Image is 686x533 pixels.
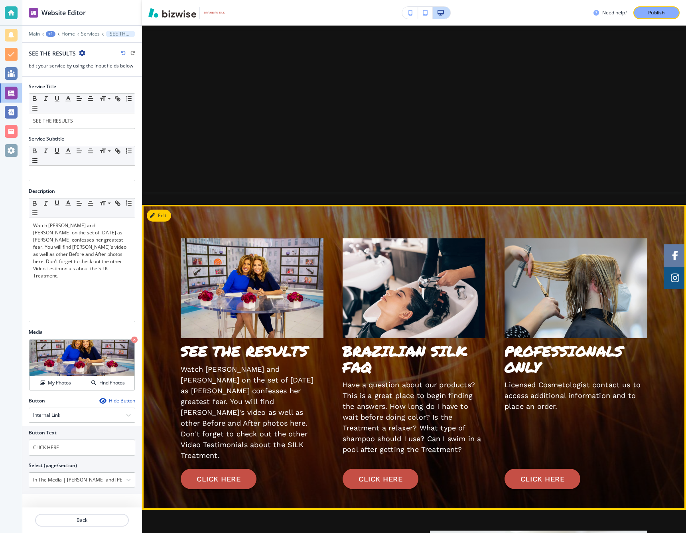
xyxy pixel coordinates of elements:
[126,269,139,275] span: Help
[12,166,148,180] div: Google Tag Manager Guide
[16,154,134,162] div: DropInBlog Guide
[148,8,196,18] img: Bizwise Logo
[16,109,133,117] div: We'll be back online later [DATE]
[181,469,256,489] button: CLICK HERE
[505,469,580,489] button: CLICK HERE
[633,6,680,19] button: Publish
[36,517,128,524] p: Back
[66,269,94,275] span: Messages
[61,31,75,37] button: Home
[106,249,160,281] button: Help
[147,210,171,222] button: Edit
[12,132,148,148] button: Search for help
[18,269,35,275] span: Home
[12,151,148,166] div: DropInBlog Guide
[99,379,125,386] h4: Find Photos
[46,31,55,37] button: +1
[8,94,152,124] div: Send us a messageWe'll be back online later [DATE]
[16,70,144,84] p: How can we help?
[12,180,148,195] div: Connect Bizwise Email to Gmail
[16,184,134,192] div: Connect Bizwise Email to Gmail
[29,429,57,436] h2: Button Text
[110,31,131,37] p: SEE THE RESULTS
[30,376,82,390] button: My Photos
[29,188,55,195] h2: Description
[137,13,152,27] div: Close
[664,244,686,267] a: Social media link to facebook account
[602,9,627,16] h3: Need help?
[41,8,86,18] h2: Website Editor
[29,31,40,37] button: Main
[343,379,485,455] p: Have a question about our products? This is a great place to begin finding the answers. How long ...
[33,222,131,279] p: Watch [PERSON_NAME] and [PERSON_NAME] on the set of [DATE] as [PERSON_NAME] confesses her greates...
[29,83,56,90] h2: Service Title
[664,267,686,289] a: Social media link to instagram account
[29,135,64,143] h2: Service Subtitle
[29,397,45,404] h2: Button
[16,13,32,29] div: Profile image for Support
[33,412,60,419] h4: Internal Link
[343,238,485,338] img: BRAZILIAN SILK FAQ
[505,343,647,374] h3: PROFESSIONALS ONLY
[16,57,144,70] p: Hi [PERSON_NAME]
[181,238,323,338] img: SEE THE RESULTS
[29,339,135,391] div: My PhotosFind Photos
[29,62,135,69] h3: Edit your service by using the input fields below
[29,49,76,57] h2: SEE THE RESULTS
[48,379,71,386] h4: My Photos
[181,364,323,461] p: Watch [PERSON_NAME] and [PERSON_NAME] on the set of [DATE] as [PERSON_NAME] confesses her greates...
[33,117,131,125] p: SEE THE RESULTS
[81,31,100,37] button: Services
[181,343,323,359] h3: SEE THE RESULTS
[82,376,134,390] button: Find Photos
[35,514,129,527] button: Back
[53,249,106,281] button: Messages
[648,9,665,16] p: Publish
[505,238,647,338] img: PROFESSIONALS ONLY
[29,329,135,336] h2: Media
[99,398,135,404] button: Hide Button
[29,462,77,469] h2: Select (page/section)
[106,31,135,37] button: SEE THE RESULTS
[16,169,134,177] div: Google Tag Manager Guide
[16,101,133,109] div: Send us a message
[29,473,126,487] input: Manual Input
[29,8,38,18] img: editor icon
[343,469,418,489] button: CLICK HERE
[343,343,485,374] h3: BRAZILIAN SILK FAQ
[203,12,225,14] img: Your Logo
[505,379,647,412] p: Licensed Cosmetologist contact us to access additional information and to place an order.
[16,136,65,144] span: Search for help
